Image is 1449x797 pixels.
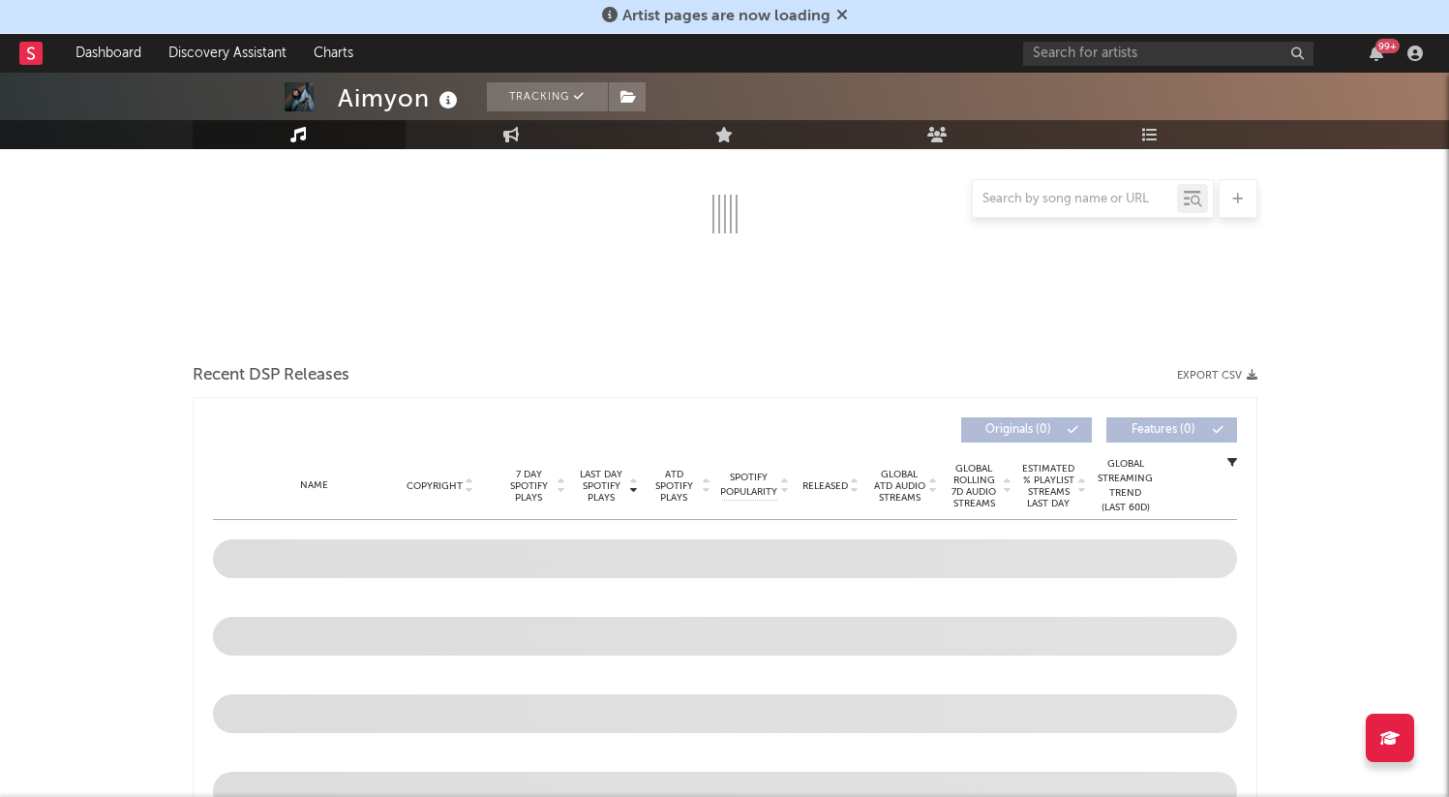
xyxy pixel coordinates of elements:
[300,34,367,73] a: Charts
[836,9,848,24] span: Dismiss
[1023,42,1313,66] input: Search for artists
[622,9,830,24] span: Artist pages are now loading
[961,417,1092,443] button: Originals(0)
[193,364,349,387] span: Recent DSP Releases
[948,463,1001,509] span: Global Rolling 7D Audio Streams
[576,469,627,504] span: Last Day Spotify Plays
[1022,463,1075,509] span: Estimated % Playlist Streams Last Day
[873,469,926,504] span: Global ATD Audio Streams
[1097,457,1155,515] div: Global Streaming Trend (Last 60D)
[407,480,463,492] span: Copyright
[62,34,155,73] a: Dashboard
[338,82,463,114] div: Aimyon
[802,480,848,492] span: Released
[487,82,608,111] button: Tracking
[720,471,777,500] span: Spotify Popularity
[1119,424,1208,436] span: Features ( 0 )
[252,478,378,493] div: Name
[503,469,555,504] span: 7 Day Spotify Plays
[155,34,300,73] a: Discovery Assistant
[1370,46,1383,61] button: 99+
[973,192,1177,207] input: Search by song name or URL
[974,424,1063,436] span: Originals ( 0 )
[1106,417,1237,443] button: Features(0)
[1177,370,1257,382] button: Export CSV
[649,469,700,504] span: ATD Spotify Plays
[1375,39,1400,53] div: 99 +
